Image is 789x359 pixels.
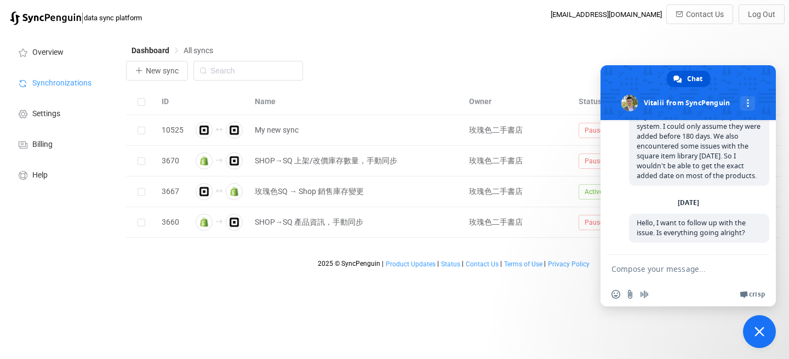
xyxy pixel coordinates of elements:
div: ID [156,95,189,108]
img: square.png [196,183,213,200]
img: shopify.png [196,152,213,169]
img: square.png [196,122,213,139]
div: Name [249,95,464,108]
span: | [382,260,384,267]
a: Help [5,159,115,190]
span: 玫瑰色SQ → Shop 銷售庫存變更 [255,185,364,198]
span: 2025 © SyncPenguin [318,260,380,267]
span: | [500,260,502,267]
span: | [462,260,464,267]
a: Contact Us [465,260,499,268]
a: Chat [667,71,710,87]
span: Hello, I want to follow up with the issue. Is everything going alright? [637,218,746,237]
img: shopify.png [226,183,243,200]
button: Contact Us [666,4,733,24]
div: 3667 [156,185,189,198]
a: Crisp [740,290,765,299]
span: Send a file [626,290,634,299]
a: Status [441,260,461,268]
img: square.png [226,214,243,231]
div: Breadcrumb [131,47,213,54]
span: Paused [579,153,613,169]
button: Log Out [739,4,785,24]
button: New sync [126,61,188,81]
a: Overview [5,36,115,67]
span: Dashboard [131,46,169,55]
a: Privacy Policy [547,260,590,268]
div: 10525 [156,124,189,136]
span: Billing [32,140,53,149]
span: Help [32,171,48,180]
span: | [81,10,84,25]
span: Audio message [640,290,649,299]
span: Log Out [748,10,775,19]
div: [DATE] [678,200,699,206]
span: SHOP→SQ 產品資訊，手動同步 [255,216,363,229]
span: 玫瑰色二手書店 [469,126,523,134]
img: square.png [226,152,243,169]
a: Close chat [743,315,776,348]
span: Crisp [749,290,765,299]
a: Synchronizations [5,67,115,98]
span: and because I can only see the adjustment [DATE] on shopifys system. I could only assume they wer... [637,102,761,180]
span: New sync [146,66,179,75]
a: Settings [5,98,115,128]
div: 3660 [156,216,189,229]
span: Product Updates [386,260,436,268]
textarea: Compose your message... [611,255,743,282]
span: All syncs [184,46,213,55]
div: Owner [464,95,573,108]
span: Settings [32,110,60,118]
input: Search [193,61,303,81]
div: 3670 [156,155,189,167]
span: Synchronizations [32,79,92,88]
img: syncpenguin.svg [10,12,81,25]
a: Terms of Use [504,260,543,268]
span: | [544,260,546,267]
span: data sync platform [84,14,142,22]
span: SHOP→SQ 上架/改價庫存數量，手動同步 [255,155,397,167]
img: square.png [226,122,243,139]
span: Paused [579,123,613,138]
span: Paused [579,215,613,230]
span: My new sync [255,124,299,136]
span: Contact Us [466,260,499,268]
span: Contact Us [686,10,724,19]
span: | [437,260,439,267]
div: [EMAIL_ADDRESS][DOMAIN_NAME] [551,10,662,19]
span: 玫瑰色二手書店 [469,218,523,226]
a: Product Updates [385,260,436,268]
span: Chat [687,71,702,87]
span: Active [579,184,609,200]
a: |data sync platform [10,10,142,25]
span: Insert an emoji [611,290,620,299]
img: shopify.png [196,214,213,231]
span: Overview [32,48,64,57]
span: 玫瑰色二手書店 [469,187,523,196]
span: 玫瑰色二手書店 [469,156,523,165]
div: Status [573,95,633,108]
a: Billing [5,128,115,159]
